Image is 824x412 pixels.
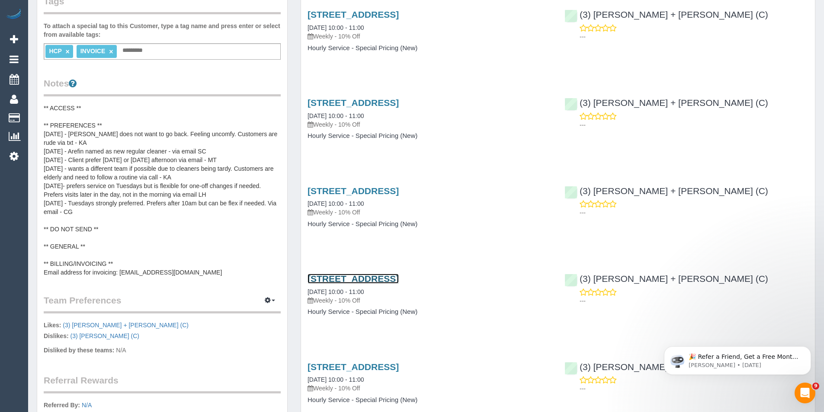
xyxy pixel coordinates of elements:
a: [STREET_ADDRESS] [308,274,399,284]
label: Referred By: [44,401,80,409]
a: (3) [PERSON_NAME] + [PERSON_NAME] (C) [564,98,768,108]
a: [STREET_ADDRESS] [308,10,399,19]
p: Weekly - 10% Off [308,296,551,305]
legend: Team Preferences [44,294,281,313]
label: Disliked by these teams: [44,346,114,355]
p: --- [580,297,808,305]
span: 9 [812,383,819,390]
a: [STREET_ADDRESS] [308,98,399,108]
a: [DATE] 10:00 - 11:00 [308,200,364,207]
label: Dislikes: [44,332,69,340]
p: --- [580,208,808,217]
p: Weekly - 10% Off [308,120,551,129]
a: N/A [82,402,92,409]
a: [DATE] 10:00 - 11:00 [308,288,364,295]
iframe: Intercom live chat [795,383,815,403]
a: × [109,48,113,55]
a: (3) [PERSON_NAME] + [PERSON_NAME] (C) [564,10,768,19]
a: (3) [PERSON_NAME] + [PERSON_NAME] (C) [564,274,768,284]
p: Weekly - 10% Off [308,32,551,41]
a: [DATE] 10:00 - 11:00 [308,376,364,383]
span: HCP [49,48,61,54]
h4: Hourly Service - Special Pricing (New) [308,308,551,316]
p: --- [580,32,808,41]
h4: Hourly Service - Special Pricing (New) [308,220,551,228]
label: Likes: [44,321,61,329]
a: (3) [PERSON_NAME] (C) [70,332,139,339]
h4: Hourly Service - Special Pricing (New) [308,396,551,404]
a: × [66,48,70,55]
p: --- [580,384,808,393]
h4: Hourly Service - Special Pricing (New) [308,132,551,140]
legend: Referral Rewards [44,374,281,393]
legend: Notes [44,77,281,96]
a: [STREET_ADDRESS] [308,186,399,196]
iframe: Intercom notifications message [651,328,824,389]
h4: Hourly Service - Special Pricing (New) [308,45,551,52]
p: Weekly - 10% Off [308,208,551,217]
pre: ** ACCESS ** ** PREFERENCES ** [DATE] - [PERSON_NAME] does not want to go back. Feeling uncomfy. ... [44,104,281,277]
a: (3) [PERSON_NAME] + [PERSON_NAME] (C) [564,186,768,196]
a: [DATE] 10:00 - 11:00 [308,112,364,119]
p: --- [580,121,808,129]
span: INVOICE [80,48,106,54]
label: To attach a special tag to this Customer, type a tag name and press enter or select from availabl... [44,22,281,39]
img: Automaid Logo [5,9,22,21]
a: [DATE] 10:00 - 11:00 [308,24,364,31]
span: N/A [116,347,126,354]
a: [STREET_ADDRESS] [308,362,399,372]
p: Weekly - 10% Off [308,384,551,393]
a: (3) [PERSON_NAME] + [PERSON_NAME] (C) [63,322,189,329]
